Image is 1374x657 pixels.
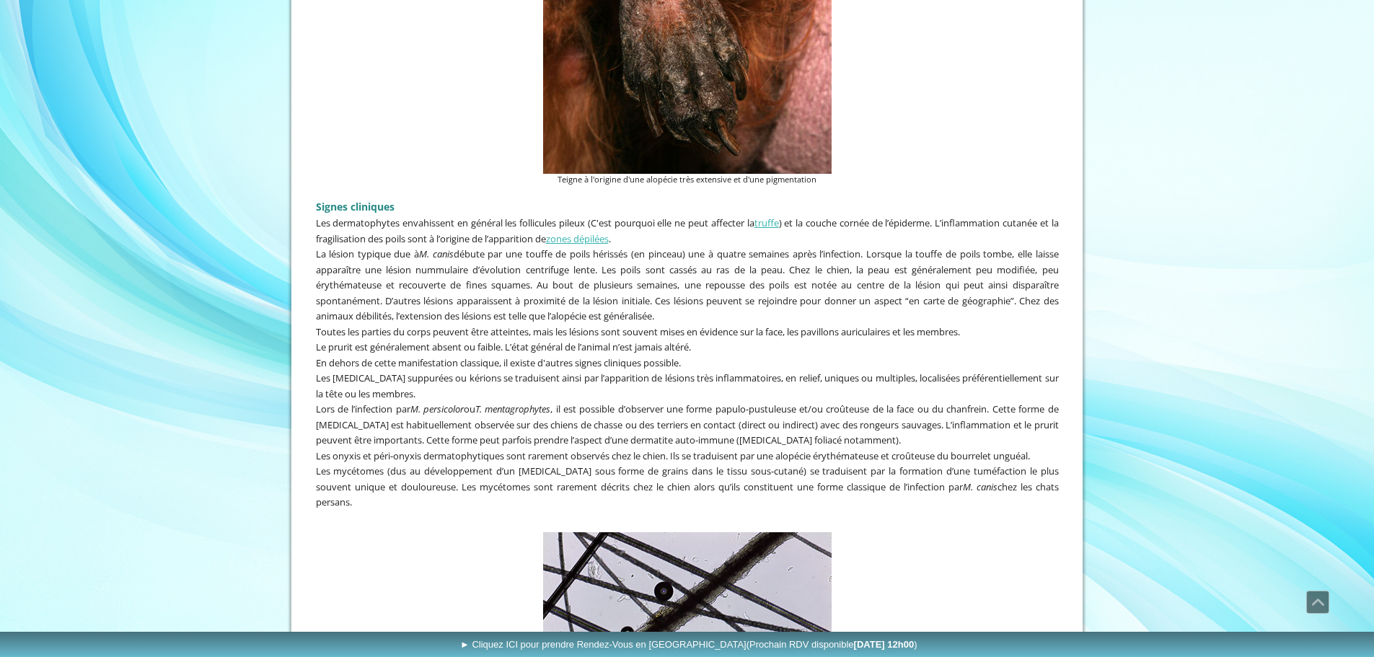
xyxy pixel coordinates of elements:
[410,402,464,415] em: M. persicolor
[1307,591,1329,613] span: Défiler vers le haut
[475,402,550,415] em: T. mentagrophytes
[316,325,960,338] span: Toutes les parties du corps peuvent être atteintes, mais les lésions sont souvent mises en éviden...
[316,402,1059,446] span: Lors de l’infection par ou , il est possible d’observer une forme papulo-pustuleuse et/ou croûteu...
[543,174,832,186] figcaption: Teigne à l'origine d'une alopécie très extensive et d'une pigmentation
[754,216,779,229] a: truffe
[316,371,1059,400] span: Les [MEDICAL_DATA] suppurées ou kérions se traduisent ainsi par l’apparition de lésions très infl...
[316,247,1059,322] span: La lésion typique due à débute par une touffe de poils hérissés (en pinceau) une à quatre semaine...
[460,639,917,650] span: ► Cliquez ICI pour prendre Rendez-Vous en [GEOGRAPHIC_DATA]
[854,639,915,650] b: [DATE] 12h00
[316,200,395,213] span: Signes cliniques
[316,464,1059,508] span: Les mycétomes (dus au développement d’un [MEDICAL_DATA] sous forme de grains dans le tissu sous-c...
[747,639,917,650] span: (Prochain RDV disponible )
[1306,591,1329,614] a: Défiler vers le haut
[316,449,1030,462] span: Les onyxis et péri-onyxis dermatophytiques sont rarement observés chez le chien. Ils se traduisen...
[316,216,1059,245] span: Les dermatophytes envahissent en général les follicules pileux (C'est pourquoi elle ne peut affec...
[963,480,998,493] em: M. canis
[546,232,609,245] a: zones dépilées
[316,340,691,353] span: Le prurit est généralement absent ou faible. L’état général de l’animal n’est jamais altéré.
[316,356,681,369] span: En dehors de cette manifestation classique, il existe d'autres signes cliniques possible.
[419,247,454,260] em: M. canis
